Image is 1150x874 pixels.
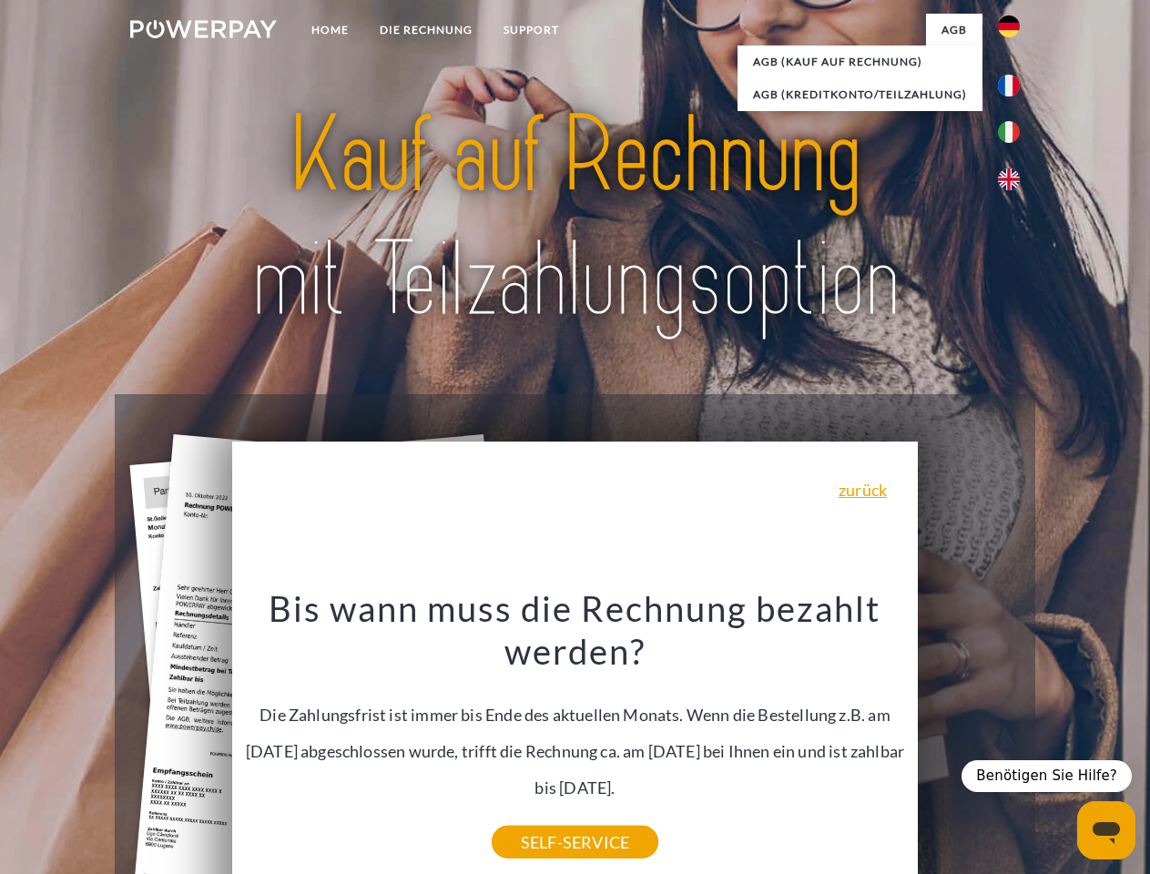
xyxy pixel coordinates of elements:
[364,14,488,46] a: DIE RECHNUNG
[998,121,1020,143] img: it
[243,586,908,842] div: Die Zahlungsfrist ist immer bis Ende des aktuellen Monats. Wenn die Bestellung z.B. am [DATE] abg...
[998,15,1020,37] img: de
[962,760,1132,792] div: Benötigen Sie Hilfe?
[296,14,364,46] a: Home
[926,14,982,46] a: agb
[839,482,887,498] a: zurück
[998,75,1020,97] img: fr
[488,14,575,46] a: SUPPORT
[174,87,976,349] img: title-powerpay_de.svg
[492,826,658,859] a: SELF-SERVICE
[243,586,908,674] h3: Bis wann muss die Rechnung bezahlt werden?
[998,168,1020,190] img: en
[130,20,277,38] img: logo-powerpay-white.svg
[738,78,982,111] a: AGB (Kreditkonto/Teilzahlung)
[1077,801,1135,859] iframe: Schaltfläche zum Öffnen des Messaging-Fensters; Konversation läuft
[738,46,982,78] a: AGB (Kauf auf Rechnung)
